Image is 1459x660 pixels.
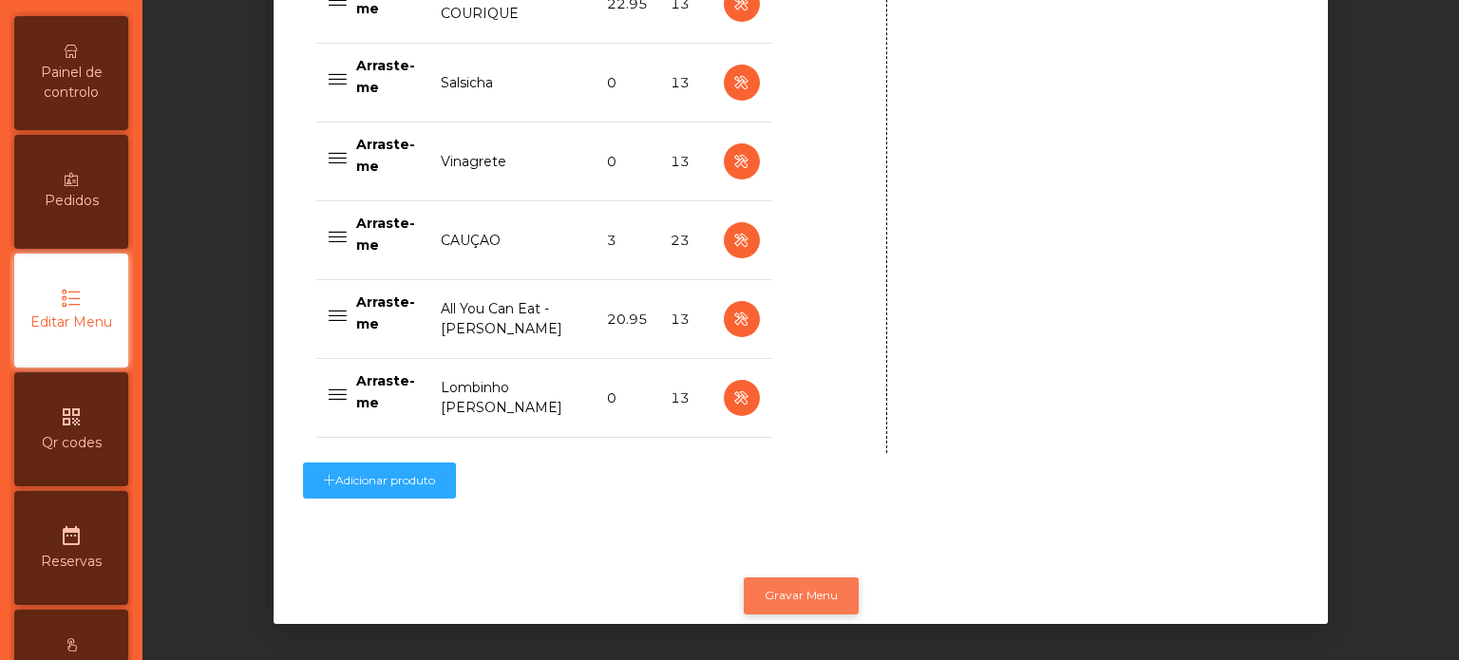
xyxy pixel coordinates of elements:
[356,213,418,255] p: Arraste-me
[596,201,659,280] td: 3
[659,280,711,359] td: 13
[41,552,102,572] span: Reservas
[429,280,596,359] td: All You Can Eat - [PERSON_NAME]
[429,201,596,280] td: CAUÇAO
[596,44,659,123] td: 0
[30,312,112,332] span: Editar Menu
[356,292,418,334] p: Arraste-me
[303,462,456,499] button: Adicionar produto
[659,123,711,201] td: 13
[429,359,596,438] td: Lombinho [PERSON_NAME]
[42,433,102,453] span: Qr codes
[429,123,596,201] td: Vinagrete
[596,280,659,359] td: 20.95
[19,63,123,103] span: Painel de controlo
[596,123,659,201] td: 0
[356,134,418,177] p: Arraste-me
[60,405,83,428] i: qr_code
[45,191,99,211] span: Pedidos
[659,44,711,123] td: 13
[596,359,659,438] td: 0
[744,577,859,613] button: Gravar Menu
[659,201,711,280] td: 23
[356,55,418,98] p: Arraste-me
[60,524,83,547] i: date_range
[659,359,711,438] td: 13
[429,44,596,123] td: Salsicha
[356,370,418,413] p: Arraste-me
